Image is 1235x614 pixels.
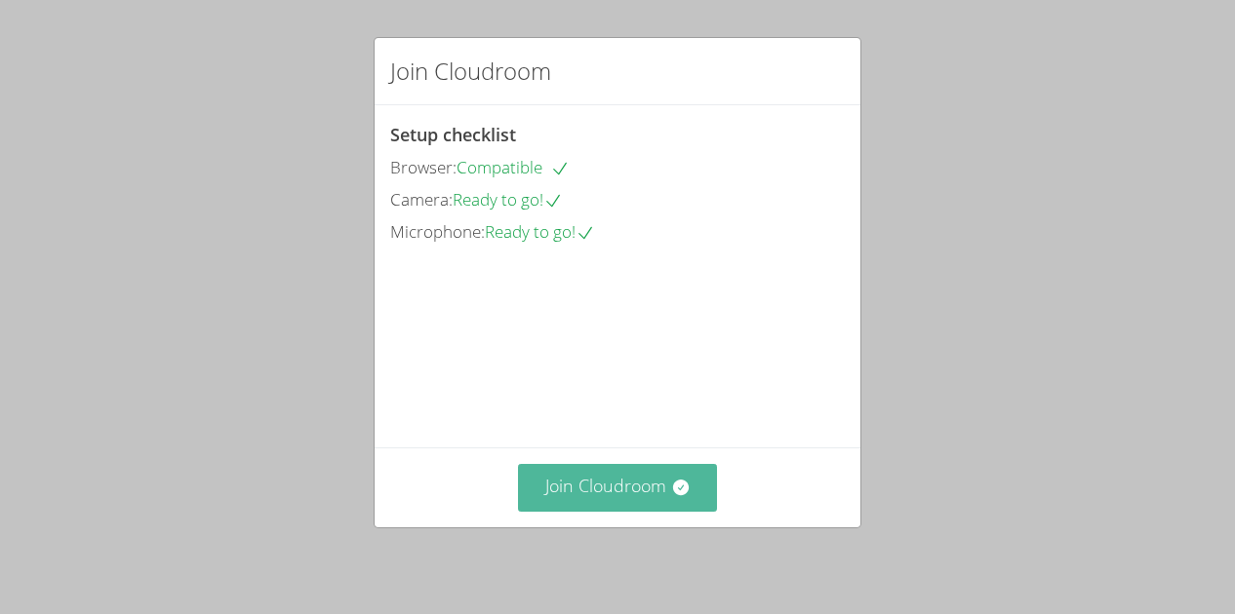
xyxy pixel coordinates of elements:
h2: Join Cloudroom [390,54,551,89]
span: Compatible [457,156,570,178]
span: Setup checklist [390,123,516,146]
span: Ready to go! [485,220,595,243]
button: Join Cloudroom [518,464,718,512]
span: Camera: [390,188,453,211]
span: Ready to go! [453,188,563,211]
span: Browser: [390,156,457,178]
span: Microphone: [390,220,485,243]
